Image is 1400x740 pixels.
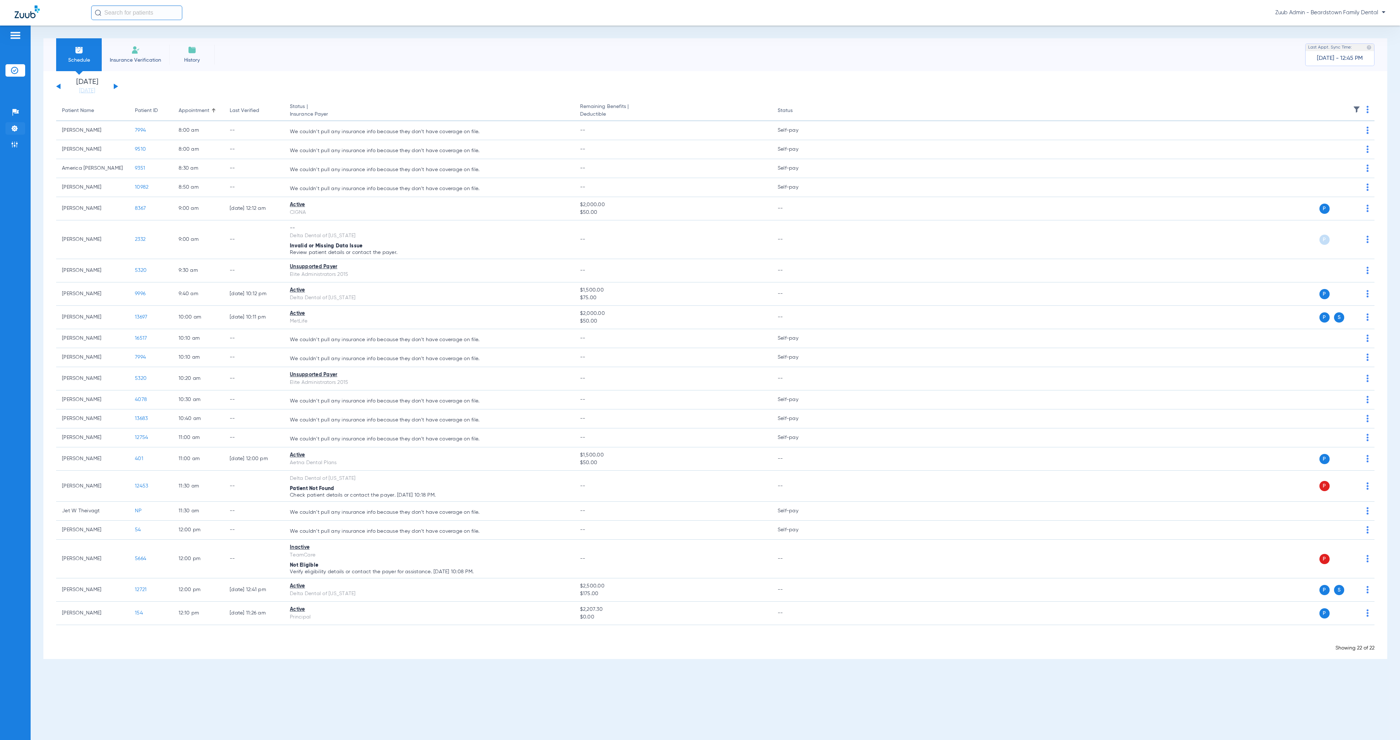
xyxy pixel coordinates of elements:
div: Delta Dental of [US_STATE] [290,294,568,302]
td: 8:50 AM [173,178,224,197]
td: 9:30 AM [173,259,224,282]
td: -- [772,447,821,471]
span: 5664 [135,556,146,561]
td: -- [224,428,284,447]
img: Manual Insurance Verification [131,46,140,54]
td: 10:20 AM [173,367,224,390]
td: -- [772,197,821,220]
td: [DATE] 12:41 PM [224,578,284,602]
p: We couldn’t pull any insurance info because they don’t have coverage on file. [290,417,568,423]
span: 154 [135,610,143,616]
span: 8367 [135,206,146,211]
td: Self-pay [772,521,821,540]
td: -- [772,259,821,282]
div: Elite Administrators 2015 [290,271,568,278]
div: Last Verified [230,107,259,115]
span: $50.00 [580,209,766,216]
span: 401 [135,456,143,461]
span: -- [580,556,586,561]
span: $75.00 [580,294,766,302]
img: group-dot-blue.svg [1366,205,1369,212]
p: We couldn’t pull any insurance info because they don’t have coverage on file. [290,167,568,172]
span: -- [580,508,586,513]
span: P [1319,608,1330,618]
td: 11:00 AM [173,428,224,447]
span: $2,207.30 [580,606,766,613]
div: MetLife [290,317,568,325]
td: [PERSON_NAME] [56,471,129,502]
span: History [175,57,209,64]
span: P [1319,585,1330,595]
td: -- [224,521,284,540]
td: 9:00 AM [173,220,224,259]
td: 12:00 PM [173,578,224,602]
td: [PERSON_NAME] [56,140,129,159]
th: Remaining Benefits | [574,101,772,121]
td: [DATE] 12:12 AM [224,197,284,220]
span: Deductible [580,111,766,118]
img: group-dot-blue.svg [1366,507,1369,514]
td: [PERSON_NAME] [56,329,129,348]
td: [PERSON_NAME] [56,220,129,259]
td: -- [224,540,284,578]
span: 13683 [135,416,148,421]
td: -- [224,259,284,282]
img: group-dot-blue.svg [1366,165,1369,172]
img: group-dot-blue.svg [1366,434,1369,441]
span: 7994 [135,355,146,360]
img: Search Icon [95,9,101,16]
td: [PERSON_NAME] [56,367,129,390]
p: We couldn’t pull any insurance info because they don’t have coverage on file. [290,129,568,134]
span: -- [580,376,586,381]
td: 10:10 AM [173,348,224,367]
span: S [1334,312,1344,323]
td: 8:00 AM [173,140,224,159]
img: group-dot-blue.svg [1366,415,1369,422]
span: 13697 [135,315,147,320]
span: Invalid or Missing Data Issue [290,243,362,248]
span: 10982 [135,185,148,190]
span: [DATE] - 12:45 PM [1317,55,1363,62]
td: [PERSON_NAME] [56,447,129,471]
span: -- [580,147,586,152]
p: We couldn’t pull any insurance info because they don’t have coverage on file. [290,398,568,404]
span: -- [580,435,586,440]
td: Jet W Theivagt [56,502,129,521]
span: -- [580,483,586,489]
td: -- [772,602,821,625]
span: P [1319,481,1330,491]
td: 10:10 AM [173,329,224,348]
span: -- [580,397,586,402]
span: Insurance Payer [290,111,568,118]
td: 11:30 AM [173,471,224,502]
img: group-dot-blue.svg [1366,313,1369,321]
span: $2,500.00 [580,582,766,590]
img: group-dot-blue.svg [1366,146,1369,153]
span: Patient Not Found [290,486,334,491]
div: Active [290,201,568,209]
img: group-dot-blue.svg [1366,396,1369,403]
th: Status [772,101,821,121]
div: Appointment [179,107,218,115]
span: Last Appt. Sync Time: [1308,44,1352,51]
div: Aetna Dental Plans [290,459,568,467]
td: 9:00 AM [173,197,224,220]
td: [PERSON_NAME] [56,121,129,140]
span: $50.00 [580,459,766,467]
span: Showing 22 of 22 [1335,645,1374,651]
td: -- [224,348,284,367]
span: 2332 [135,237,145,242]
span: -- [580,268,586,273]
span: -- [580,355,586,360]
div: Principal [290,613,568,621]
td: -- [224,329,284,348]
td: Self-pay [772,121,821,140]
span: 12721 [135,587,147,592]
div: CIGNA [290,209,568,216]
p: Check patient details or contact the payer. [DATE] 10:18 PM. [290,493,568,498]
td: Self-pay [772,428,821,447]
span: 7994 [135,128,146,133]
div: Appointment [179,107,209,115]
div: Unsupported Payer [290,371,568,379]
p: We couldn’t pull any insurance info because they don’t have coverage on file. [290,148,568,153]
